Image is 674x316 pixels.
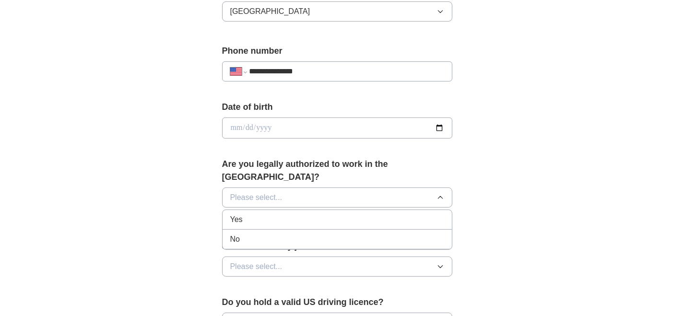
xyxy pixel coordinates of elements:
button: [GEOGRAPHIC_DATA] [222,1,452,22]
button: Please select... [222,187,452,208]
span: Please select... [230,261,283,272]
label: Phone number [222,45,452,58]
label: Do you hold a valid US driving licence? [222,296,452,309]
span: Yes [230,214,243,225]
label: Are you legally authorized to work in the [GEOGRAPHIC_DATA]? [222,158,452,184]
label: Date of birth [222,101,452,114]
button: Please select... [222,257,452,277]
span: No [230,234,240,245]
span: Please select... [230,192,283,203]
span: [GEOGRAPHIC_DATA] [230,6,310,17]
